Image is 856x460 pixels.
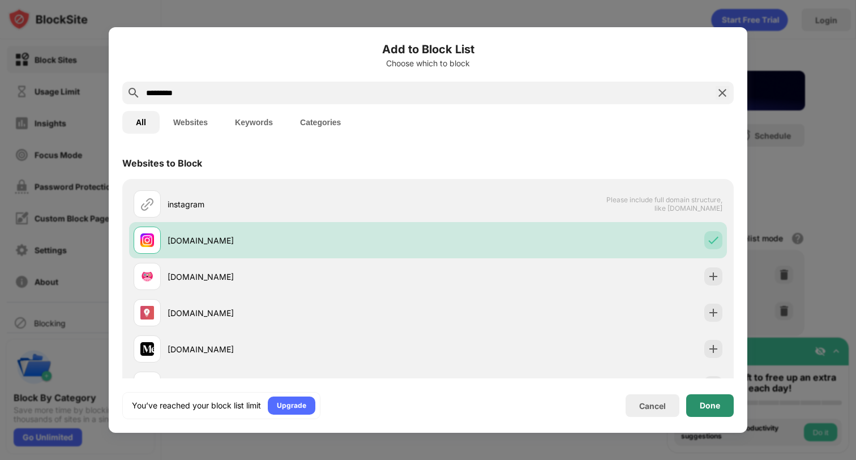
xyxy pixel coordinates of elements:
[168,235,428,246] div: [DOMAIN_NAME]
[122,157,202,169] div: Websites to Block
[127,86,140,100] img: search.svg
[168,343,428,355] div: [DOMAIN_NAME]
[132,400,261,411] div: You’ve reached your block list limit
[286,111,354,134] button: Categories
[140,197,154,211] img: url.svg
[277,400,306,411] div: Upgrade
[639,401,666,411] div: Cancel
[168,307,428,319] div: [DOMAIN_NAME]
[606,195,722,212] span: Please include full domain structure, like [DOMAIN_NAME]
[122,59,734,68] div: Choose which to block
[168,198,428,210] div: instagram
[221,111,286,134] button: Keywords
[140,342,154,356] img: favicons
[160,111,221,134] button: Websites
[122,111,160,134] button: All
[122,41,734,58] h6: Add to Block List
[700,401,720,410] div: Done
[140,306,154,320] img: favicons
[140,270,154,283] img: favicons
[140,233,154,247] img: favicons
[716,86,729,100] img: search-close
[168,271,428,283] div: [DOMAIN_NAME]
